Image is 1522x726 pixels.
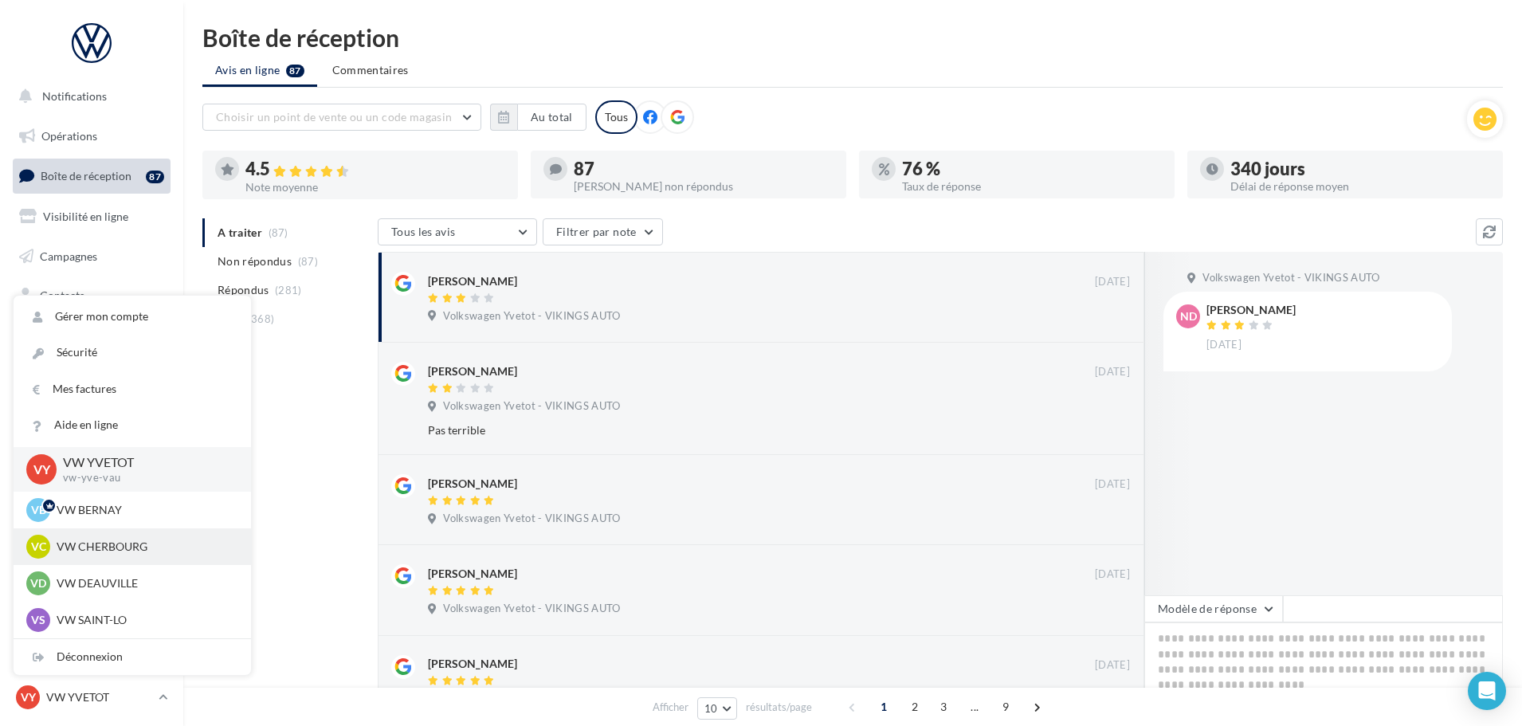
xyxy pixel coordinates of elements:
[57,502,232,518] p: VW BERNAY
[298,255,318,268] span: (87)
[332,62,409,78] span: Commentaires
[574,160,834,178] div: 87
[14,639,251,675] div: Déconnexion
[10,200,174,233] a: Visibilité en ligne
[42,89,107,103] span: Notifications
[10,240,174,273] a: Campagnes
[10,451,174,498] a: Campagnes DataOnDemand
[1202,271,1379,285] span: Volkswagen Yvetot - VIKINGS AUTO
[1095,275,1130,289] span: [DATE]
[1206,338,1242,352] span: [DATE]
[10,159,174,193] a: Boîte de réception87
[245,160,505,179] div: 4.5
[63,471,226,485] p: vw-yve-vau
[697,697,738,720] button: 10
[428,363,517,379] div: [PERSON_NAME]
[57,575,232,591] p: VW DEAUVILLE
[428,476,517,492] div: [PERSON_NAME]
[704,702,718,715] span: 10
[40,288,84,302] span: Contacts
[1230,160,1490,178] div: 340 jours
[962,694,987,720] span: ...
[1230,181,1490,192] div: Délai de réponse moyen
[391,225,456,238] span: Tous les avis
[1206,304,1296,316] div: [PERSON_NAME]
[746,700,812,715] span: résultats/page
[216,110,452,124] span: Choisir un point de vente ou un code magasin
[33,460,50,478] span: VY
[1468,672,1506,710] div: Open Intercom Messenger
[275,284,302,296] span: (281)
[14,371,251,407] a: Mes factures
[218,282,269,298] span: Répondus
[13,682,171,712] a: VY VW YVETOT
[443,602,620,616] span: Volkswagen Yvetot - VIKINGS AUTO
[14,407,251,443] a: Aide en ligne
[902,694,928,720] span: 2
[443,512,620,526] span: Volkswagen Yvetot - VIKINGS AUTO
[1180,308,1197,324] span: ND
[902,181,1162,192] div: Taux de réponse
[10,319,174,352] a: Médiathèque
[202,26,1503,49] div: Boîte de réception
[1095,477,1130,492] span: [DATE]
[248,312,275,325] span: (368)
[41,129,97,143] span: Opérations
[543,218,663,245] button: Filtrer par note
[653,700,688,715] span: Afficher
[428,422,1026,438] div: Pas terrible
[443,399,620,414] span: Volkswagen Yvetot - VIKINGS AUTO
[931,694,956,720] span: 3
[443,309,620,324] span: Volkswagen Yvetot - VIKINGS AUTO
[10,120,174,153] a: Opérations
[574,181,834,192] div: [PERSON_NAME] non répondus
[30,575,46,591] span: VD
[40,249,97,262] span: Campagnes
[10,398,174,445] a: PLV et print personnalisable
[14,335,251,371] a: Sécurité
[993,694,1018,720] span: 9
[1144,595,1283,622] button: Modèle de réponse
[1095,567,1130,582] span: [DATE]
[245,182,505,193] div: Note moyenne
[31,539,46,555] span: VC
[10,359,174,392] a: Calendrier
[10,279,174,312] a: Contacts
[14,299,251,335] a: Gérer mon compte
[378,218,537,245] button: Tous les avis
[10,80,167,113] button: Notifications
[490,104,586,131] button: Au total
[218,253,292,269] span: Non répondus
[595,100,637,134] div: Tous
[46,689,152,705] p: VW YVETOT
[57,539,232,555] p: VW CHERBOURG
[43,210,128,223] span: Visibilité en ligne
[902,160,1162,178] div: 76 %
[31,612,45,628] span: VS
[428,566,517,582] div: [PERSON_NAME]
[428,656,517,672] div: [PERSON_NAME]
[517,104,586,131] button: Au total
[871,694,896,720] span: 1
[146,171,164,183] div: 87
[202,104,481,131] button: Choisir un point de vente ou un code magasin
[428,273,517,289] div: [PERSON_NAME]
[1095,365,1130,379] span: [DATE]
[21,689,36,705] span: VY
[31,502,46,518] span: VB
[63,453,226,472] p: VW YVETOT
[1095,658,1130,673] span: [DATE]
[57,612,232,628] p: VW SAINT-LO
[41,169,131,182] span: Boîte de réception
